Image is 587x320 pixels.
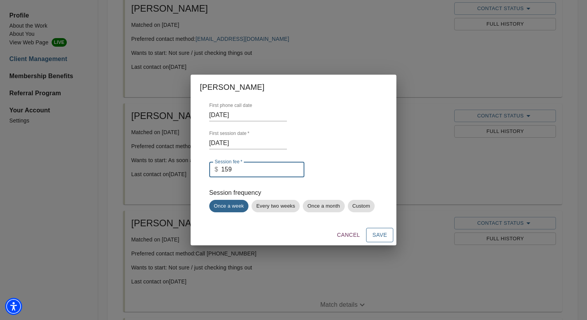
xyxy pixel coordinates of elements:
[303,200,344,212] div: Once a month
[348,203,375,210] span: Custom
[334,228,363,242] button: Cancel
[252,203,300,210] span: Every two weeks
[209,188,378,198] p: Session frequency
[348,200,375,212] div: Custom
[209,203,249,210] span: Once a week
[366,228,393,242] button: Save
[252,200,300,212] div: Every two weeks
[215,165,218,174] p: $
[337,230,360,240] span: Cancel
[303,203,344,210] span: Once a month
[5,298,22,315] div: Accessibility Menu
[200,81,387,93] h2: [PERSON_NAME]
[372,230,387,240] span: Save
[209,131,249,136] label: First session date
[209,103,252,108] label: First phone call date
[209,200,249,212] div: Once a week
